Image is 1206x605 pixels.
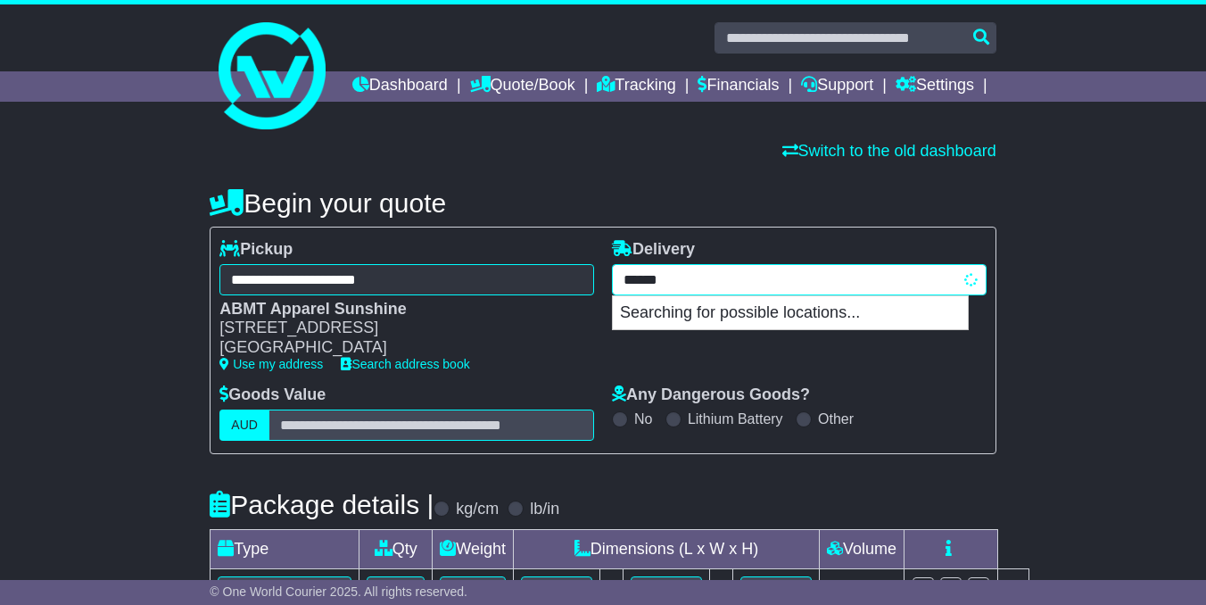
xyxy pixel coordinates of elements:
a: Quote/Book [470,71,575,102]
p: Searching for possible locations... [613,296,968,330]
a: Tracking [597,71,675,102]
td: Weight [433,529,514,568]
label: lb/in [530,500,559,519]
div: [STREET_ADDRESS] [219,319,576,338]
label: AUD [219,410,269,441]
a: Dashboard [352,71,448,102]
td: Dimensions (L x W x H) [514,529,820,568]
a: Use my address [219,357,323,371]
label: No [634,410,652,427]
label: Pickup [219,240,293,260]
h4: Begin your quote [210,188,995,218]
span: © One World Courier 2025. All rights reserved. [210,584,467,599]
a: Switch to the old dashboard [782,142,996,160]
label: kg/cm [456,500,499,519]
label: Other [818,410,854,427]
a: Search address book [341,357,469,371]
label: Any Dangerous Goods? [612,385,810,405]
label: Delivery [612,240,695,260]
td: Qty [359,529,433,568]
typeahead: Please provide city [612,264,987,295]
td: Type [211,529,359,568]
td: Volume [820,529,904,568]
a: Support [801,71,873,102]
div: ABMT Apparel Sunshine [219,300,576,319]
a: Financials [698,71,779,102]
h4: Package details | [210,490,434,519]
label: Goods Value [219,385,326,405]
label: Lithium Battery [688,410,783,427]
div: [GEOGRAPHIC_DATA] [219,338,576,358]
a: Settings [896,71,974,102]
